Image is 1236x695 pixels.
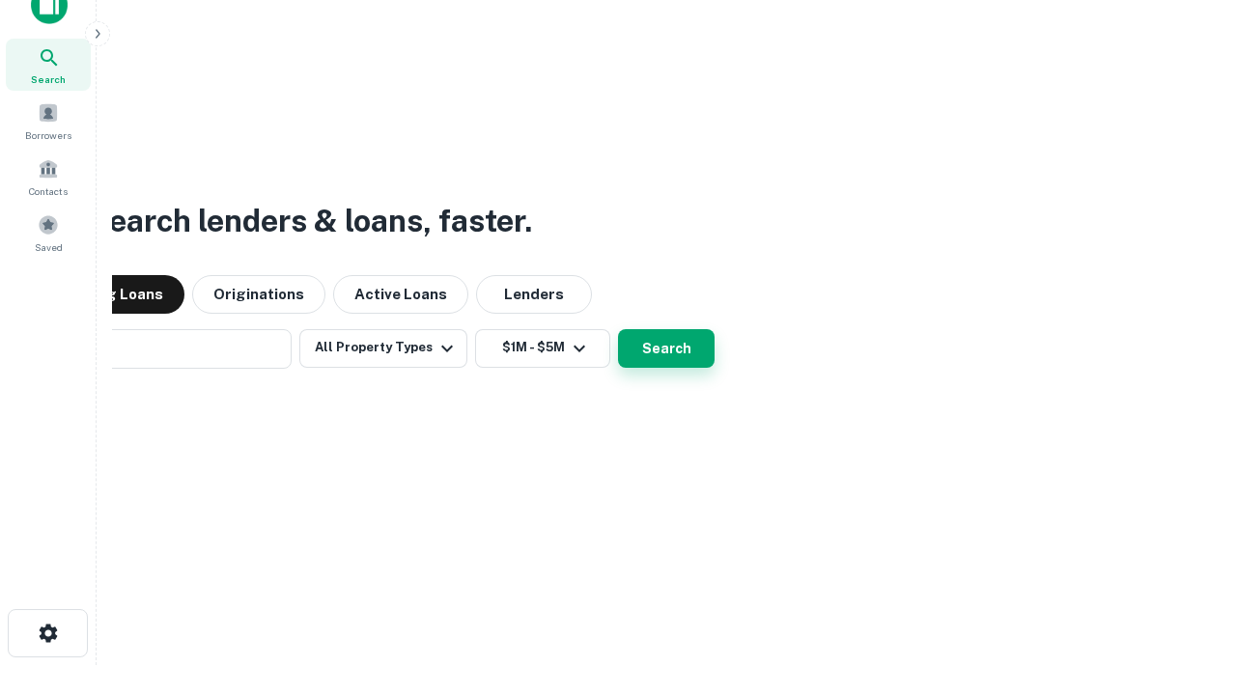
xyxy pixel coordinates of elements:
[31,71,66,87] span: Search
[6,95,91,147] a: Borrowers
[29,183,68,199] span: Contacts
[6,151,91,203] a: Contacts
[6,39,91,91] a: Search
[35,239,63,255] span: Saved
[333,275,468,314] button: Active Loans
[1139,541,1236,633] iframe: Chat Widget
[6,207,91,259] a: Saved
[618,329,715,368] button: Search
[192,275,325,314] button: Originations
[88,198,532,244] h3: Search lenders & loans, faster.
[476,275,592,314] button: Lenders
[475,329,610,368] button: $1M - $5M
[299,329,467,368] button: All Property Types
[25,127,71,143] span: Borrowers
